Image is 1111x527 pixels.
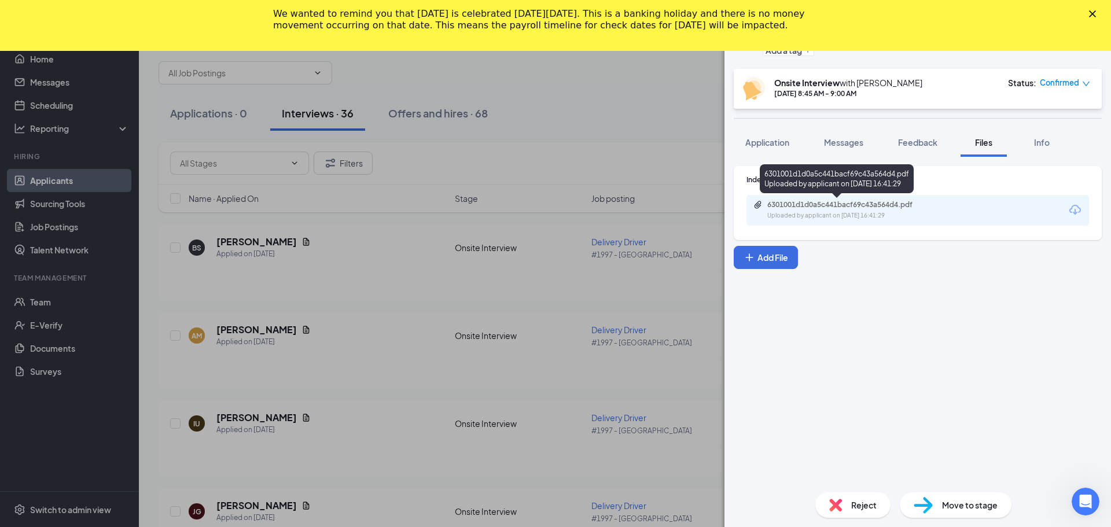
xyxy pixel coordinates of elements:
[942,499,998,511] span: Move to stage
[1040,77,1079,89] span: Confirmed
[1068,203,1082,217] svg: Download
[1082,80,1090,88] span: down
[744,252,755,263] svg: Plus
[898,137,937,148] span: Feedback
[767,211,941,220] div: Uploaded by applicant on [DATE] 16:41:29
[774,78,840,88] b: Onsite Interview
[273,8,819,31] div: We wanted to remind you that [DATE] is celebrated [DATE][DATE]. This is a banking holiday and the...
[1089,10,1101,17] div: Close
[753,200,763,209] svg: Paperclip
[1072,488,1099,515] iframe: Intercom live chat
[975,137,992,148] span: Files
[1034,137,1050,148] span: Info
[824,137,863,148] span: Messages
[767,200,929,209] div: 6301001d1d0a5c441bacf69c43a564d4.pdf
[774,89,922,98] div: [DATE] 8:45 AM - 9:00 AM
[851,499,877,511] span: Reject
[734,246,798,269] button: Add FilePlus
[745,137,789,148] span: Application
[1008,77,1036,89] div: Status :
[753,200,941,220] a: Paperclip6301001d1d0a5c441bacf69c43a564d4.pdfUploaded by applicant on [DATE] 16:41:29
[760,164,914,193] div: 6301001d1d0a5c441bacf69c43a564d4.pdf Uploaded by applicant on [DATE] 16:41:29
[746,175,1089,185] div: Indeed Resume
[774,77,922,89] div: with [PERSON_NAME]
